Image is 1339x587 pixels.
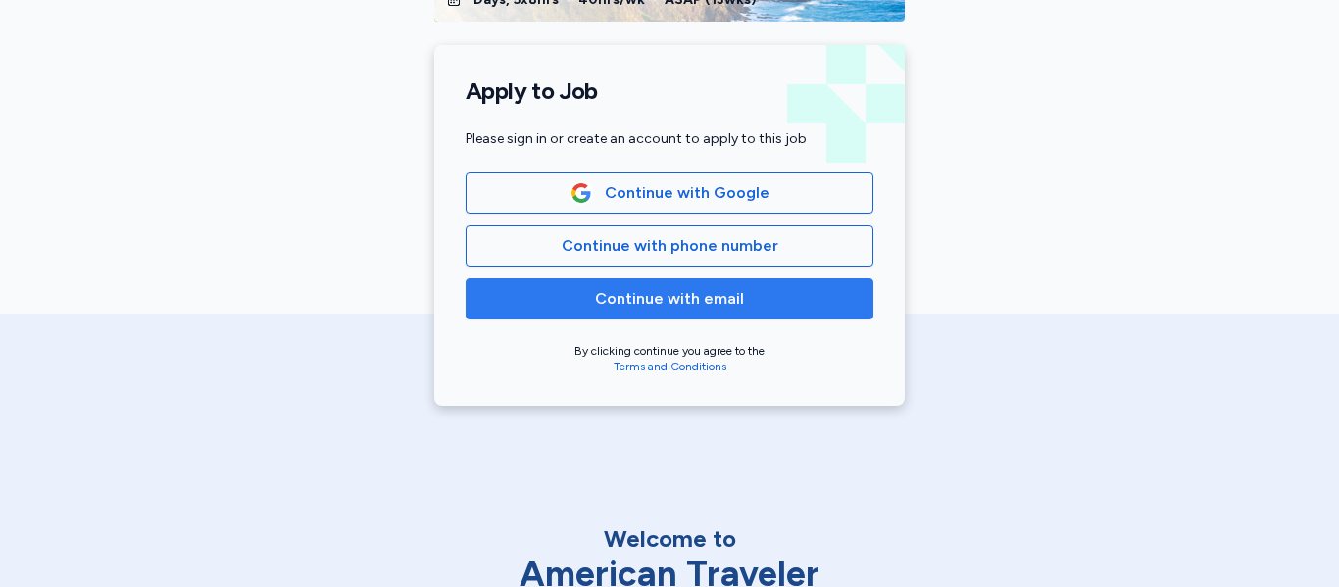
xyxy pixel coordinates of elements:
img: Google Logo [570,182,592,204]
span: Continue with phone number [562,234,778,258]
div: Please sign in or create an account to apply to this job [466,129,873,149]
span: Continue with Google [605,181,769,205]
div: Welcome to [464,523,875,555]
span: Continue with email [595,287,744,311]
h1: Apply to Job [466,76,873,106]
button: Continue with email [466,278,873,319]
button: Continue with phone number [466,225,873,267]
div: By clicking continue you agree to the [466,343,873,374]
button: Google LogoContinue with Google [466,172,873,214]
a: Terms and Conditions [614,360,726,373]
